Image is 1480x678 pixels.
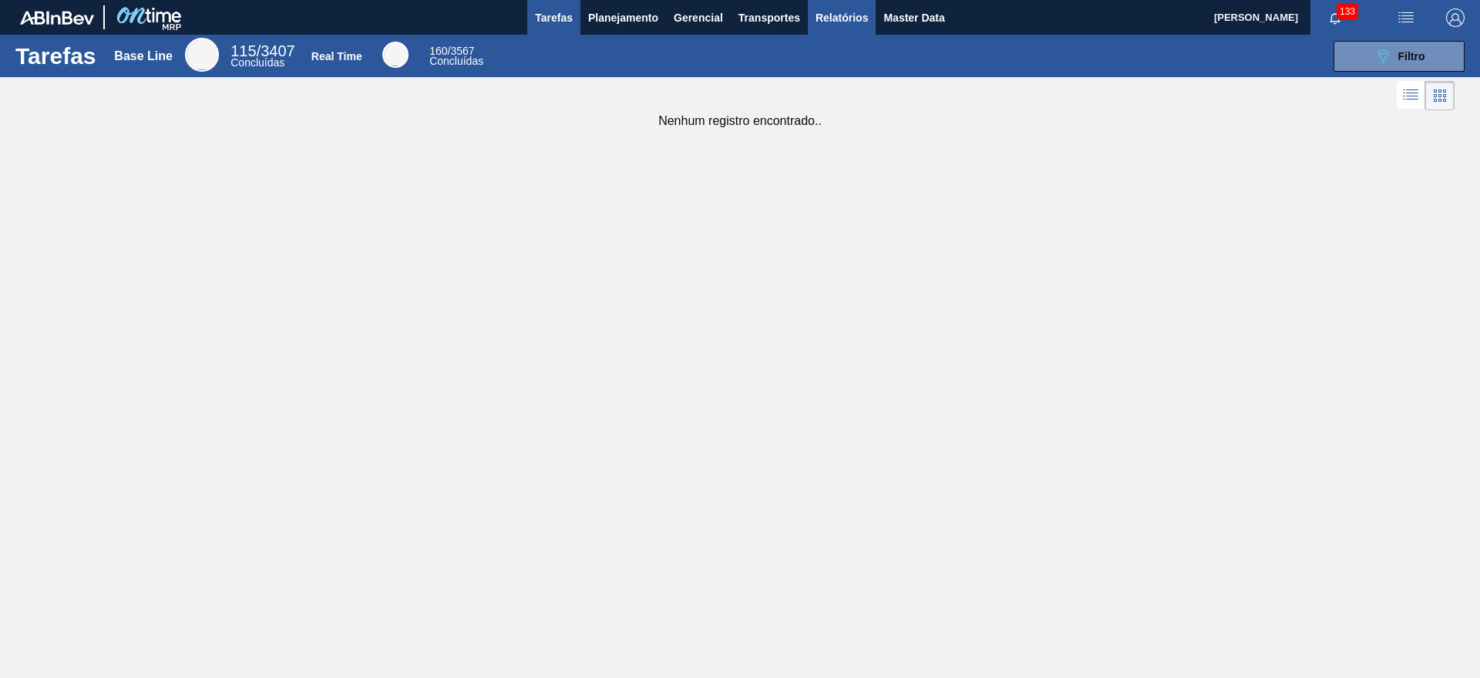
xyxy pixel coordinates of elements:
div: Base Line [230,45,294,68]
div: Visão em Cards [1425,81,1455,110]
span: 115 [230,42,256,59]
span: Planejamento [588,8,658,27]
span: Filtro [1398,50,1425,62]
span: Tarefas [535,8,573,27]
span: Gerencial [674,8,723,27]
span: Concluídas [230,56,284,69]
img: userActions [1397,8,1415,27]
span: 133 [1337,3,1358,20]
div: Base Line [185,38,219,72]
div: Real Time [311,50,362,62]
span: 160 [429,45,447,57]
span: Concluídas [429,55,483,67]
div: Real Time [382,42,409,68]
span: Relatórios [816,8,868,27]
img: Logout [1446,8,1465,27]
img: TNhmsLtSVTkK8tSr43FrP2fwEKptu5GPRR3wAAAABJRU5ErkJggg== [20,11,94,25]
h1: Tarefas [15,47,96,65]
div: Real Time [429,46,483,66]
button: Notificações [1310,7,1360,29]
span: Transportes [738,8,800,27]
span: / 3407 [230,42,294,59]
div: Base Line [114,49,173,63]
div: Visão em Lista [1397,81,1425,110]
span: Master Data [883,8,944,27]
button: Filtro [1334,41,1465,72]
span: / 3567 [429,45,474,57]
